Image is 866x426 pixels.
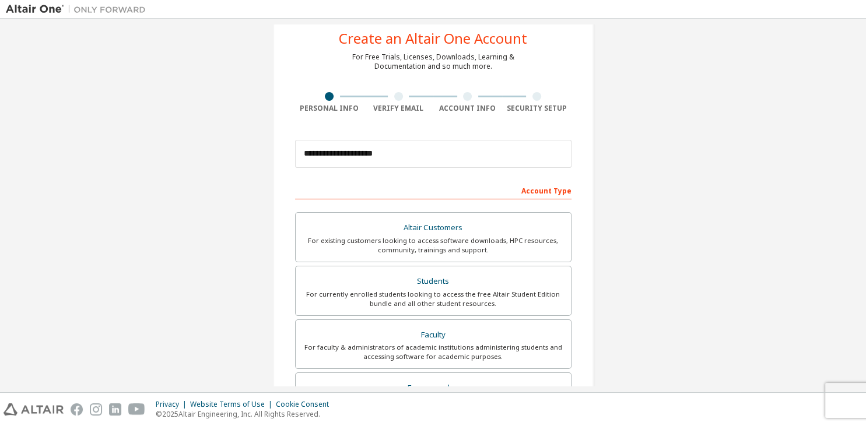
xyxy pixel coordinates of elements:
[303,273,564,290] div: Students
[303,236,564,255] div: For existing customers looking to access software downloads, HPC resources, community, trainings ...
[6,3,152,15] img: Altair One
[3,403,64,416] img: altair_logo.svg
[303,220,564,236] div: Altair Customers
[156,400,190,409] div: Privacy
[433,104,503,113] div: Account Info
[109,403,121,416] img: linkedin.svg
[339,31,527,45] div: Create an Altair One Account
[276,400,336,409] div: Cookie Consent
[71,403,83,416] img: facebook.svg
[90,403,102,416] img: instagram.svg
[303,290,564,308] div: For currently enrolled students looking to access the free Altair Student Edition bundle and all ...
[502,104,572,113] div: Security Setup
[303,380,564,396] div: Everyone else
[295,104,364,113] div: Personal Info
[303,343,564,361] div: For faculty & administrators of academic institutions administering students and accessing softwa...
[352,52,514,71] div: For Free Trials, Licenses, Downloads, Learning & Documentation and so much more.
[190,400,276,409] div: Website Terms of Use
[128,403,145,416] img: youtube.svg
[303,327,564,343] div: Faculty
[295,181,572,199] div: Account Type
[364,104,433,113] div: Verify Email
[156,409,336,419] p: © 2025 Altair Engineering, Inc. All Rights Reserved.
